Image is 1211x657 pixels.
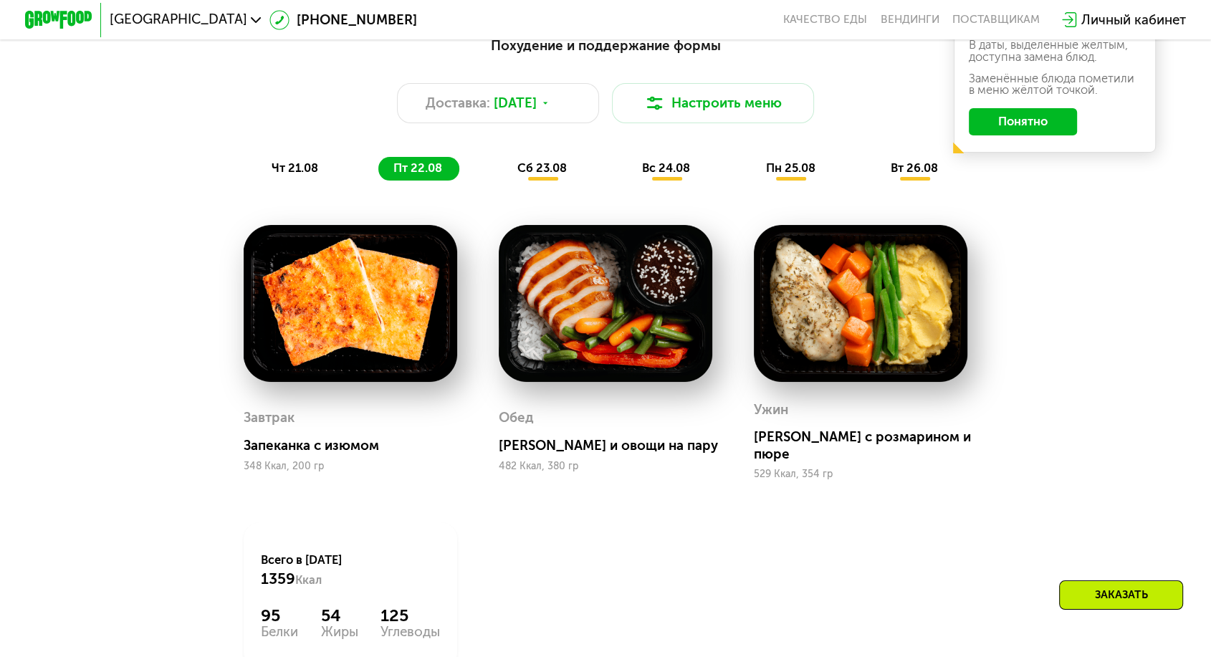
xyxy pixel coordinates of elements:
[494,93,537,113] span: [DATE]
[1081,10,1186,30] div: Личный кабинет
[499,437,725,454] div: [PERSON_NAME] и овощи на пару
[783,13,867,27] a: Качество еды
[642,161,690,175] span: вс 24.08
[320,625,358,639] div: Жиры
[517,161,567,175] span: сб 23.08
[295,573,322,587] span: Ккал
[380,625,440,639] div: Углеводы
[891,161,938,175] span: вт 26.08
[754,469,967,480] div: 529 Ккал, 354 гр
[952,13,1040,27] div: поставщикам
[612,83,814,123] button: Настроить меню
[261,552,440,589] div: Всего в [DATE]
[110,13,247,27] span: [GEOGRAPHIC_DATA]
[499,405,534,430] div: Обед
[426,93,490,113] span: Доставка:
[765,161,815,175] span: пн 25.08
[969,73,1141,97] div: Заменённые блюда пометили в меню жёлтой точкой.
[969,39,1141,63] div: В даты, выделенные желтым, доступна замена блюд.
[393,161,442,175] span: пт 22.08
[499,461,712,472] div: 482 Ккал, 380 гр
[380,605,440,625] div: 125
[244,437,470,454] div: Запеканка с изюмом
[269,10,417,30] a: [PHONE_NUMBER]
[261,570,295,588] span: 1359
[107,35,1104,56] div: Похудение и поддержание формы
[754,428,980,462] div: [PERSON_NAME] с розмарином и пюре
[969,108,1077,135] button: Понятно
[261,605,298,625] div: 95
[244,405,295,430] div: Завтрак
[272,161,318,175] span: чт 21.08
[261,625,298,639] div: Белки
[320,605,358,625] div: 54
[881,13,939,27] a: Вендинги
[244,461,456,472] div: 348 Ккал, 200 гр
[754,397,788,422] div: Ужин
[1059,580,1183,610] div: Заказать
